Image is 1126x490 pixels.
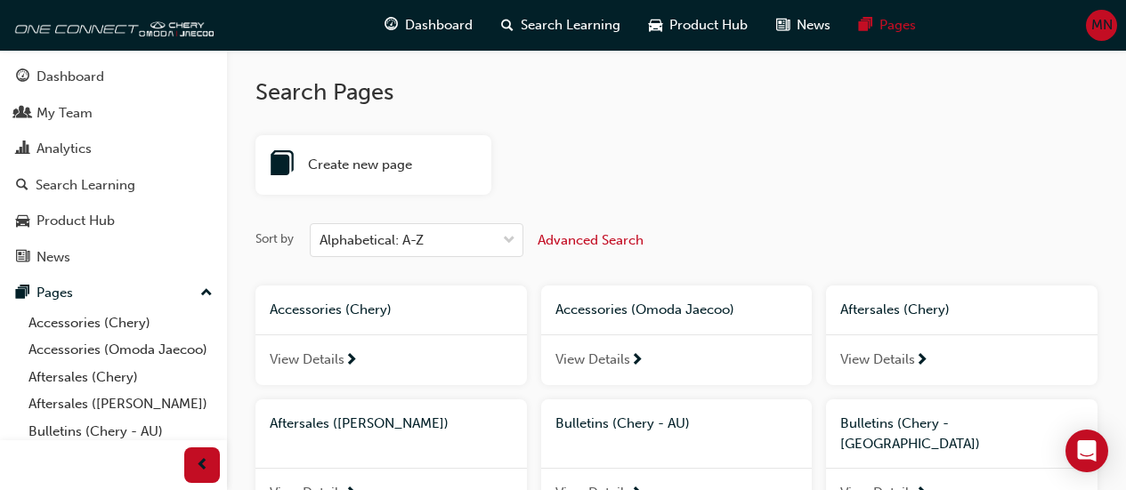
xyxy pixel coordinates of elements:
[7,205,220,237] a: Product Hub
[255,285,527,385] a: Accessories (Chery)View Details
[538,232,644,248] span: Advanced Search
[21,418,220,446] a: Bulletins (Chery - AU)
[308,155,412,175] span: Create new page
[385,14,398,36] span: guage-icon
[555,301,734,317] span: Accessories (Omoda Jaecoo)
[845,7,930,44] a: pages-iconPages
[16,69,29,85] span: guage-icon
[630,353,644,369] span: next-icon
[21,364,220,391] a: Aftersales (Chery)
[1086,10,1117,41] button: MN
[521,15,620,36] span: Search Learning
[320,230,424,251] div: Alphabetical: A-Z
[36,103,93,124] div: My Team
[16,213,29,229] span: car-icon
[7,57,220,277] button: DashboardMy TeamAnalyticsSearch LearningProduct HubNews
[7,277,220,309] button: Pages
[21,390,220,418] a: Aftersales ([PERSON_NAME])
[7,97,220,130] a: My Team
[1065,430,1108,472] div: Open Intercom Messenger
[555,415,690,431] span: Bulletins (Chery - AU)
[36,283,73,303] div: Pages
[555,349,630,370] span: View Details
[797,15,830,36] span: News
[776,14,790,36] span: news-icon
[344,353,358,369] span: next-icon
[669,15,748,36] span: Product Hub
[501,14,514,36] span: search-icon
[762,7,845,44] a: news-iconNews
[649,14,662,36] span: car-icon
[7,241,220,274] a: News
[859,14,872,36] span: pages-icon
[487,7,635,44] a: search-iconSearch Learning
[270,153,295,178] span: book-icon
[915,353,928,369] span: next-icon
[840,415,980,452] span: Bulletins (Chery - [GEOGRAPHIC_DATA])
[255,78,1098,107] h2: Search Pages
[196,454,209,477] span: prev-icon
[270,349,344,370] span: View Details
[255,135,491,196] a: book-iconCreate new page
[16,250,29,266] span: news-icon
[7,133,220,165] a: Analytics
[538,223,644,257] button: Advanced Search
[36,139,92,159] div: Analytics
[255,230,294,248] div: Sort by
[9,7,214,43] img: oneconnect
[7,169,220,202] a: Search Learning
[405,15,473,36] span: Dashboard
[270,415,449,431] span: Aftersales ([PERSON_NAME])
[270,301,392,317] span: Accessories (Chery)
[635,7,762,44] a: car-iconProduct Hub
[840,301,950,317] span: Aftersales (Chery)
[200,282,213,305] span: up-icon
[879,15,916,36] span: Pages
[826,285,1098,385] a: Aftersales (Chery)View Details
[36,175,135,196] div: Search Learning
[16,106,29,122] span: people-icon
[7,60,220,93] a: Dashboard
[541,285,813,385] a: Accessories (Omoda Jaecoo)View Details
[840,349,915,370] span: View Details
[1091,15,1113,36] span: MN
[16,285,29,301] span: pages-icon
[36,67,104,87] div: Dashboard
[16,178,28,194] span: search-icon
[370,7,487,44] a: guage-iconDashboard
[36,211,115,231] div: Product Hub
[21,309,220,337] a: Accessories (Chery)
[36,247,70,268] div: News
[16,141,29,157] span: chart-icon
[21,336,220,364] a: Accessories (Omoda Jaecoo)
[503,229,515,253] span: down-icon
